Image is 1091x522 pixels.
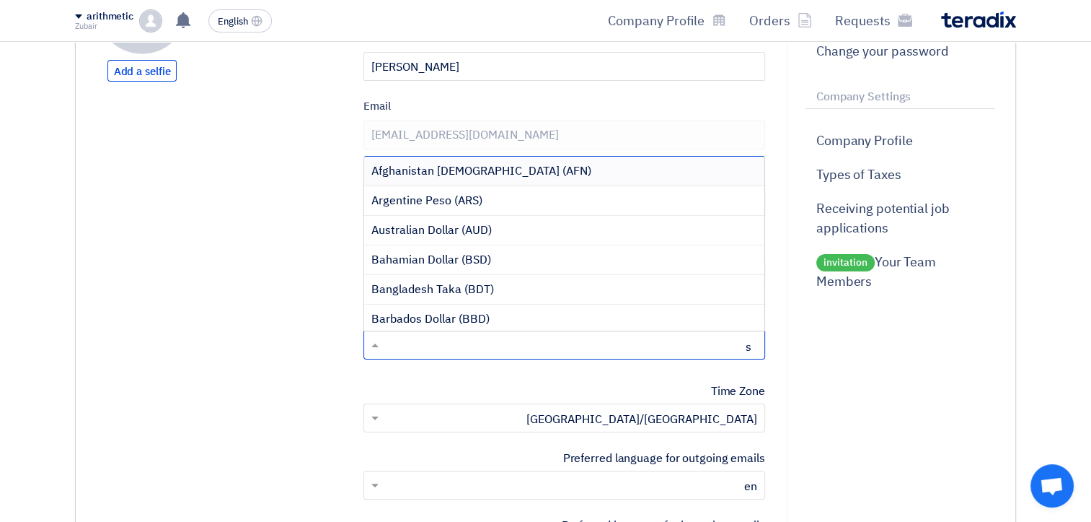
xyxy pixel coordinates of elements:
font: Orders [749,11,790,30]
span: English [218,17,248,27]
span: Australian Dollar (AUD) [371,222,492,239]
span: Bangladesh Taka (BDT) [371,281,494,298]
p: Company Settings [805,85,995,109]
font: Email [363,98,391,114]
p: Types of Taxes [805,157,995,191]
span: Argentine Peso (ARS) [371,192,482,209]
p: Company Profile [805,123,995,157]
font: Requests [835,11,891,30]
input: Enter your last name from here [363,52,765,81]
div: arithmetic [87,11,133,23]
a: Requests [823,4,924,38]
span: Bahamian Dollar (BSD) [371,251,491,269]
input: Enter your email address [363,121,765,149]
img: profile_test.png [139,9,162,32]
button: English [208,9,272,32]
img: Teradix logo [941,12,1016,28]
p: Receiving potential job applications [805,191,995,245]
div: Zubair [75,22,133,30]
span: Afghanistan [DEMOGRAPHIC_DATA] (AFN) [371,162,591,180]
font: Your Team Members [816,252,936,291]
label: Time Zone [711,383,765,400]
span: invitation [816,254,875,271]
font: Company Profile [608,11,704,30]
p: Change your password [805,34,995,68]
label: Preferred language for outgoing emails [563,450,765,467]
span: Add a selfie [107,60,177,82]
font: Last Name [363,30,416,46]
a: Open chat [1030,464,1074,508]
span: Barbados Dollar (BBD) [371,310,490,328]
a: Orders [738,4,823,38]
